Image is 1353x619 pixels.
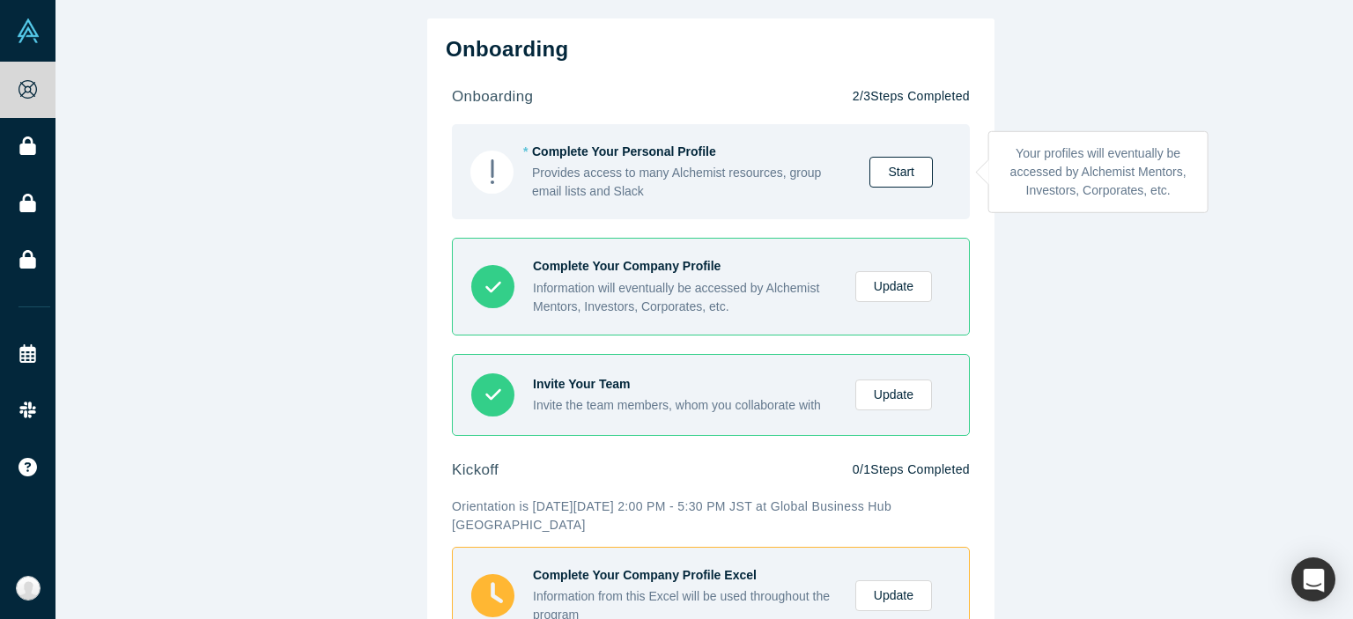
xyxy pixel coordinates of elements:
[533,279,837,316] div: Information will eventually be accessed by Alchemist Mentors, Investors, Corporates, etc.
[853,87,970,106] p: 2 / 3 Steps Completed
[533,375,837,394] div: Invite Your Team
[533,396,837,415] div: Invite the team members, whom you collaborate with
[532,164,851,201] div: Provides access to many Alchemist resources, group email lists and Slack
[452,461,499,478] strong: kickoff
[532,143,851,161] div: Complete Your Personal Profile
[533,257,837,276] div: Complete Your Company Profile
[16,18,41,43] img: Alchemist Vault Logo
[452,88,533,105] strong: onboarding
[853,461,970,479] p: 0 / 1 Steps Completed
[855,271,932,302] a: Update
[452,499,891,532] span: Orientation is [DATE][DATE] 2:00 PM - 5:30 PM JST at Global Business Hub [GEOGRAPHIC_DATA]
[855,380,932,410] a: Update
[533,566,837,585] div: Complete Your Company Profile Excel
[855,580,932,611] a: Update
[869,157,933,188] a: Start
[446,37,976,63] h2: Onboarding
[16,576,41,601] img: Byunggab Ryu's Account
